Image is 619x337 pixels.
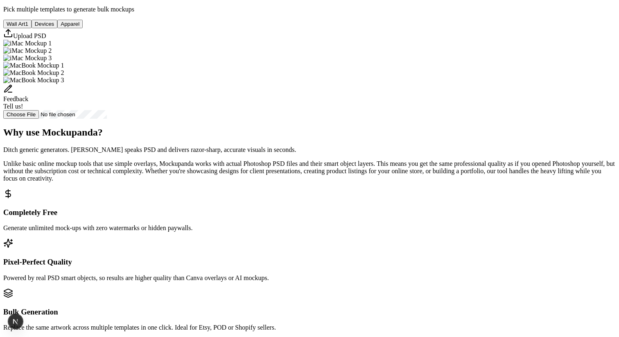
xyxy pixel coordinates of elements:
img: MacBook Mockup 3 [3,77,64,84]
button: Devices [32,20,57,28]
div: Select template iMac Mockup 2 [3,47,616,54]
h3: Pixel-Perfect Quality [3,258,616,267]
p: Unlike basic online mockup tools that use simple overlays, Mockupanda works with actual Photoshop... [3,160,616,182]
div: Tell us! [3,103,616,110]
img: iMac Mockup 1 [3,40,52,47]
div: Select template MacBook Mockup 2 [3,69,616,77]
div: Send feedback [3,84,616,110]
div: Select template MacBook Mockup 1 [3,62,616,69]
img: iMac Mockup 2 [3,47,52,54]
div: Upload custom PSD template [3,28,616,40]
div: Select template iMac Mockup 3 [3,54,616,62]
h3: Completely Free [3,208,616,217]
h3: Bulk Generation [3,308,616,317]
span: 1 [25,21,28,27]
p: Pick multiple templates to generate bulk mockups [3,6,616,13]
p: Powered by real PSD smart objects, so results are higher quality than Canva overlays or AI mockups. [3,274,616,282]
div: Select template MacBook Mockup 3 [3,77,616,84]
img: MacBook Mockup 1 [3,62,64,69]
h2: Why use Mockupanda? [3,127,616,138]
p: Generate unlimited mock-ups with zero watermarks or hidden paywalls. [3,224,616,232]
button: Wall Art1 [3,20,32,28]
img: MacBook Mockup 2 [3,69,64,77]
button: Apparel [57,20,83,28]
div: Feedback [3,95,616,103]
img: iMac Mockup 3 [3,54,52,62]
p: Replace the same artwork across multiple templates in one click. Ideal for Etsy, POD or Shopify s... [3,324,616,331]
p: Ditch generic generators. [PERSON_NAME] speaks PSD and delivers razor-sharp, accurate visuals in ... [3,146,616,154]
span: Upload PSD [13,32,46,39]
div: Select template iMac Mockup 1 [3,40,616,47]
